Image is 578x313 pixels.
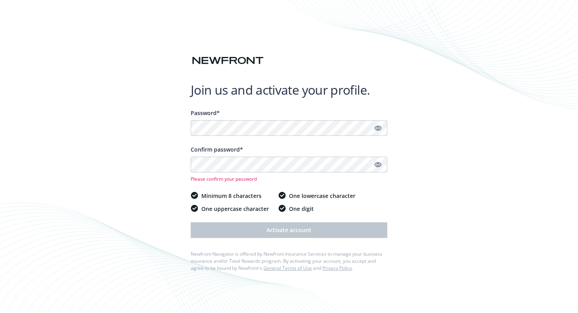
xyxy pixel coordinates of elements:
[191,109,220,117] span: Password*
[201,205,269,213] span: One uppercase character
[191,176,387,182] span: Please confirm your password
[322,265,352,271] a: Privacy Policy
[373,123,383,133] a: Show password
[201,192,261,200] span: Minimum 8 characters
[289,192,355,200] span: One lowercase character
[191,251,387,272] div: Newfront Navigator is offered by Newfront Insurance Services to manage your business insurance an...
[191,157,387,172] input: Confirm your unique password...
[191,146,243,153] span: Confirm password*
[373,160,383,169] a: Show password
[191,120,387,136] input: Enter a unique password...
[263,265,312,271] a: General Terms of Use
[289,205,314,213] span: One digit
[267,226,311,234] span: Activate account
[191,54,265,68] img: Newfront logo
[191,222,387,238] button: Activate account
[191,82,387,98] h1: Join us and activate your profile.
